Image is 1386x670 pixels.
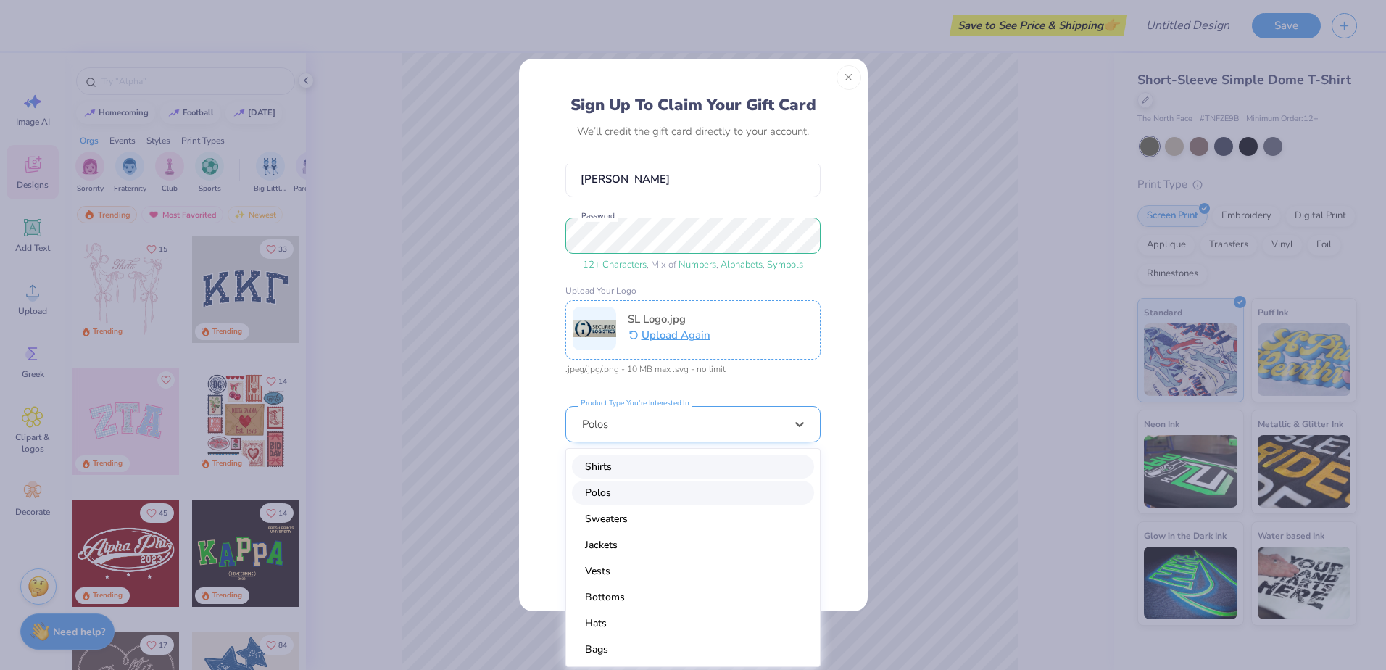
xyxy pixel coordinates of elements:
div: Jackets [572,533,814,557]
div: Sign Up To Claim Your Gift Card [570,95,816,115]
div: , Mix of , , [565,258,821,273]
span: Symbols [767,258,803,271]
div: Shirts [572,455,814,479]
div: Vests [572,559,814,583]
img: Uploaded logo [573,307,616,350]
div: .jpeg/.jpg/.png - 10 MB max .svg - no limit [565,364,821,374]
div: Bottoms [572,585,814,609]
span: SL Logo.jpg [628,312,711,326]
span: Alphabets [721,258,763,271]
label: Upload Your Logo [565,286,821,296]
button: Close [837,65,861,90]
label: Product Type You're Interested In [578,399,692,408]
button: Upload Again [628,326,711,344]
div: Hats [572,611,814,635]
div: Polos [572,481,814,505]
span: Numbers [679,258,716,271]
span: 12 + Characters [583,258,647,271]
div: Sweaters [572,507,814,531]
div: We’ll credit the gift card directly to your account. [577,124,809,138]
